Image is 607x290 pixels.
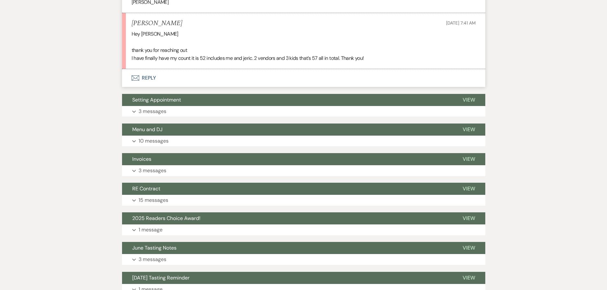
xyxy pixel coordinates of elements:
p: 3 messages [139,255,166,264]
button: 15 messages [122,195,485,206]
button: 2025 Readers Choice Award! [122,212,452,224]
span: Setting Appointment [132,96,181,103]
span: View [463,96,475,103]
button: View [452,94,485,106]
span: [DATE] Tasting Reminder [132,274,190,281]
button: Reply [122,69,485,87]
p: Hey [PERSON_NAME] [132,30,476,38]
span: View [463,156,475,162]
button: Menu and DJ [122,124,452,136]
p: 10 messages [139,137,169,145]
button: View [452,124,485,136]
p: 3 messages [139,166,166,175]
span: June Tasting Notes [132,244,177,251]
span: 2025 Readers Choice Award! [132,215,200,222]
button: 3 messages [122,165,485,176]
button: June Tasting Notes [122,242,452,254]
span: View [463,215,475,222]
p: I have finally have my count it is 52 includes me and jeric. 2 vendors and 3 kids that’s 57 all i... [132,54,476,62]
button: 1 message [122,224,485,235]
p: 15 messages [139,196,168,204]
button: View [452,212,485,224]
button: View [452,272,485,284]
p: 3 messages [139,107,166,116]
button: RE Contract [122,183,452,195]
button: 3 messages [122,106,485,117]
button: View [452,153,485,165]
span: View [463,244,475,251]
h5: [PERSON_NAME] [132,19,182,27]
span: Menu and DJ [132,126,163,133]
button: View [452,183,485,195]
button: View [452,242,485,254]
span: Invoices [132,156,151,162]
p: 1 message [139,226,163,234]
button: 3 messages [122,254,485,265]
span: View [463,274,475,281]
span: RE Contract [132,185,160,192]
span: [DATE] 7:41 AM [446,20,475,26]
p: thank you for reaching out [132,46,476,54]
button: 10 messages [122,136,485,146]
span: View [463,185,475,192]
button: Invoices [122,153,452,165]
button: Setting Appointment [122,94,452,106]
button: [DATE] Tasting Reminder [122,272,452,284]
span: View [463,126,475,133]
